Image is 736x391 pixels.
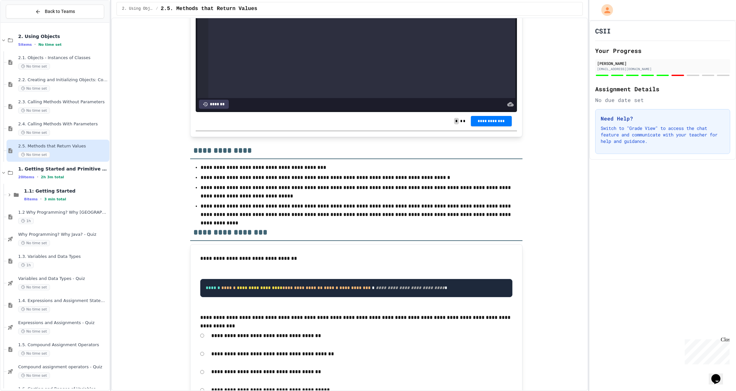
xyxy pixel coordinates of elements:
div: No due date set [595,96,730,104]
span: Compound assignment operators - Quiz [18,364,108,370]
span: No time set [18,85,50,92]
span: No time set [18,350,50,357]
h1: CSII [595,26,611,35]
span: 1.3. Variables and Data Types [18,254,108,259]
span: No time set [18,152,50,158]
div: Chat with us now!Close [3,3,45,41]
span: Expressions and Assignments - Quiz [18,320,108,326]
span: 1.1: Getting Started [24,188,108,194]
span: Why Programming? Why Java? - Quiz [18,232,108,237]
iframe: chat widget [682,337,730,364]
span: 20 items [18,175,34,179]
span: Back to Teams [45,8,75,15]
span: 1h [18,262,34,268]
span: 2.3. Calling Methods Without Parameters [18,99,108,105]
span: No time set [18,130,50,136]
span: No time set [18,372,50,379]
h2: Assignment Details [595,84,730,94]
span: No time set [18,284,50,290]
span: 1.5. Compound Assignment Operators [18,342,108,348]
span: 1h [18,218,34,224]
span: No time set [18,306,50,312]
span: 1. Getting Started and Primitive Types [18,166,108,172]
span: 2.4. Calling Methods With Parameters [18,121,108,127]
span: • [40,196,42,202]
span: / [156,6,158,11]
button: Back to Teams [6,5,104,19]
span: 2.2. Creating and Initializing Objects: Constructors [18,77,108,83]
span: 2. Using Objects [122,6,153,11]
h2: Your Progress [595,46,730,55]
span: No time set [18,107,50,114]
h3: Need Help? [601,115,725,122]
span: No time set [18,328,50,334]
p: Switch to "Grade View" to access the chat feature and communicate with your teacher for help and ... [601,125,725,145]
div: [PERSON_NAME] [597,60,728,66]
div: [EMAIL_ADDRESS][DOMAIN_NAME] [597,67,728,71]
span: No time set [18,240,50,246]
span: 8 items [24,197,38,201]
span: No time set [18,63,50,69]
span: Variables and Data Types - Quiz [18,276,108,282]
span: 2.5. Methods that Return Values [18,144,108,149]
span: • [37,174,38,180]
span: 2h 3m total [41,175,64,179]
span: • [34,42,36,47]
span: 5 items [18,43,32,47]
span: No time set [38,43,62,47]
span: 2.5. Methods that Return Values [161,5,257,13]
div: My Account [595,3,615,18]
span: 1.4. Expressions and Assignment Statements [18,298,108,304]
span: 3 min total [44,197,66,201]
span: 2. Using Objects [18,33,108,39]
span: 1.2 Why Programming? Why [GEOGRAPHIC_DATA]? [18,210,108,215]
span: 2.1. Objects - Instances of Classes [18,55,108,61]
iframe: chat widget [709,365,730,385]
